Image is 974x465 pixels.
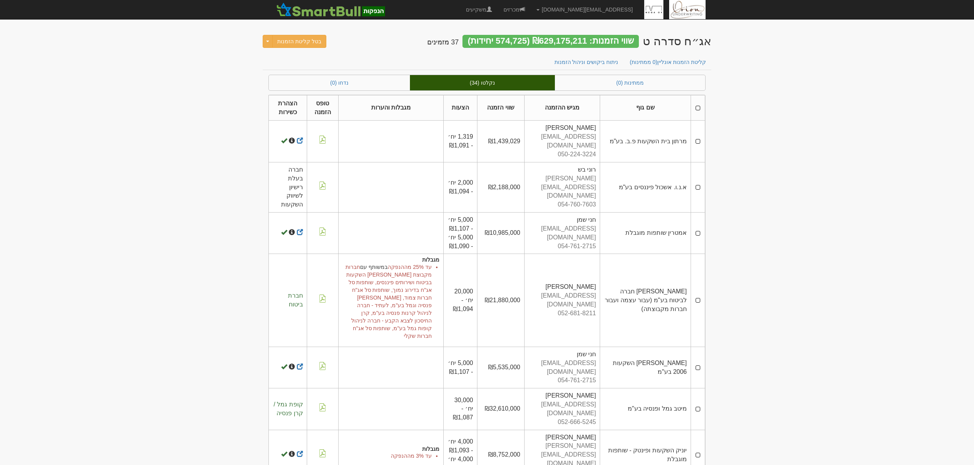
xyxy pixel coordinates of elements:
div: [EMAIL_ADDRESS][DOMAIN_NAME] [528,133,596,150]
a: ממתינות (0) [555,75,705,90]
span: חברת ביטוח [288,292,303,308]
h5: מגבלות [342,257,439,263]
div: [PERSON_NAME] [528,283,596,291]
span: 2,000 יח׳ - ₪1,094 [448,179,473,195]
span: במשותף עם [360,264,388,270]
td: א.נ.ו. אשכול פיננסים בע"מ [600,162,691,212]
img: pdf-file-icon.png [319,228,326,236]
td: מרתון בית השקעות פ.ב. בע"מ [600,121,691,162]
div: [PERSON_NAME] [528,433,596,442]
div: [PERSON_NAME] [528,124,596,133]
div: [PERSON_NAME][EMAIL_ADDRESS][DOMAIN_NAME] [528,174,596,201]
td: אמטרין שותפות מוגבלת [600,213,691,254]
img: pdf-file-icon.png [319,182,326,190]
span: 5,000 יח׳ - ₪1,090 [448,234,473,249]
h5: מגבלות [342,446,439,452]
th: שווי הזמנה [477,95,524,121]
div: חני שמן [528,216,596,224]
img: pdf-file-icon.png [319,403,326,411]
a: קליטת הזמנות אונליין(0 ממתינות) [624,54,712,70]
img: pdf-file-icon.png [319,295,326,303]
button: בטל קליטת הזמנות [272,35,326,48]
th: מגבלות והערות [339,95,444,121]
td: [PERSON_NAME] השקעות 2006 בע"מ [600,347,691,388]
td: [PERSON_NAME] חברה לביטוח בע"מ (עבור עצמה ועבור חברות מקבוצתה) [600,254,691,347]
div: [EMAIL_ADDRESS][DOMAIN_NAME] [528,400,596,418]
span: 30,000 יח׳ - ₪1,087 [453,397,473,421]
th: מגיש ההזמנה [524,95,600,121]
td: ₪10,985,000 [477,213,524,254]
div: 054-761-2715 [528,376,596,385]
td: ₪32,610,000 [477,388,524,430]
span: קופת גמל / קרן פנסיה [273,401,303,416]
a: נדחו (0) [269,75,410,90]
div: 054-760-7603 [528,200,596,209]
div: 054-761-2715 [528,242,596,251]
div: חני שמן [528,350,596,359]
div: 052-666-5245 [528,418,596,427]
div: 050-224-3224 [528,150,596,159]
a: ניתוח ביקושים וניהול הזמנות [548,54,625,70]
th: טופס הזמנה [307,95,338,121]
a: נקלטו (34) [410,75,555,90]
div: [EMAIL_ADDRESS][DOMAIN_NAME] [528,224,596,242]
th: הצהרת כשירות [269,95,307,121]
div: רוני בש [528,165,596,174]
td: ₪2,188,000 [477,162,524,212]
span: (0 ממתינות) [630,59,657,65]
img: SmartBull Logo [274,2,387,17]
img: pdf-file-icon.png [319,449,326,457]
span: 5,000 יח׳ - ₪1,107 [448,360,473,375]
img: pdf-file-icon.png [319,362,326,370]
td: ₪1,439,029 [477,121,524,162]
div: [PERSON_NAME] [528,391,596,400]
span: 4,000 יח׳ - ₪1,093 [448,438,473,454]
div: שווי הזמנות: ₪629,175,211 (574,725 יחידות) [462,35,639,48]
li: עד 25% מההנפקה חברות מקבוצת [PERSON_NAME] השקעות בביטוח ושירותים פיננסים, שותפות סל אג"ח בדירוג נ... [342,263,432,340]
span: 1,319 יח׳ - ₪1,091 [448,133,473,149]
div: [EMAIL_ADDRESS][DOMAIN_NAME] [528,359,596,377]
td: ₪21,880,000 [477,254,524,347]
span: 5,000 יח׳ - ₪1,107 [448,216,473,232]
span: חברה בעלת רישיון לשיווק השקעות [281,166,303,208]
td: מיטב גמל ופנסיה בע"מ [600,388,691,430]
li: עד 3% מההנפקה [342,452,432,460]
div: 052-681-8211 [528,309,596,318]
div: [EMAIL_ADDRESS][DOMAIN_NAME] [528,291,596,309]
th: שם גוף [600,95,691,121]
th: הצעות [443,95,477,121]
span: 20,000 יח׳ - ₪1,094 [453,288,473,312]
td: ₪5,535,000 [477,347,524,388]
div: מגה אור החזקות בע"מ - אג״ח (סדרה ט) - הנפקה לציבור [643,35,711,47]
h4: 37 מזמינים [427,39,459,46]
img: pdf-file-icon.png [319,136,326,144]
